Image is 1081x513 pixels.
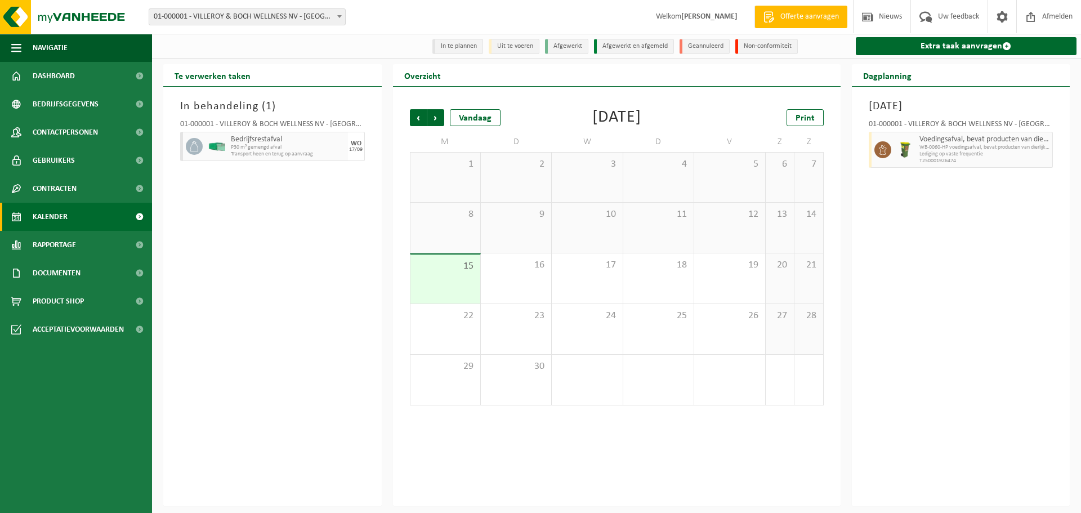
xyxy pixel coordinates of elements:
span: 21 [800,259,817,271]
span: WB-0060-HP voedingsafval, bevat producten van dierlijke oors [919,144,1050,151]
span: 29 [416,360,475,373]
span: Transport heen en terug op aanvraag [231,151,345,158]
span: P30 m³ gemengd afval [231,144,345,151]
span: Volgende [427,109,444,126]
div: 17/09 [349,147,363,153]
span: 4 [629,158,688,171]
td: Z [794,132,823,152]
span: 1 [266,101,272,112]
span: T250001926474 [919,158,1050,164]
span: Bedrijfsrestafval [231,135,345,144]
span: Documenten [33,259,81,287]
span: 1 [416,158,475,171]
span: 30 [486,360,546,373]
li: Geannuleerd [680,39,730,54]
span: Navigatie [33,34,68,62]
span: 13 [771,208,788,221]
h3: [DATE] [869,98,1053,115]
a: Print [787,109,824,126]
td: W [552,132,623,152]
span: 23 [486,310,546,322]
li: Afgewerkt en afgemeld [594,39,674,54]
td: D [623,132,694,152]
span: 25 [629,310,688,322]
span: 14 [800,208,817,221]
td: M [410,132,481,152]
span: 26 [700,310,759,322]
span: 01-000001 - VILLEROY & BOCH WELLNESS NV - ROESELARE [149,8,346,25]
span: 12 [700,208,759,221]
div: WO [351,140,361,147]
h3: In behandeling ( ) [180,98,365,115]
span: 6 [771,158,788,171]
li: In te plannen [432,39,483,54]
span: Rapportage [33,231,76,259]
span: 15 [416,260,475,273]
span: 19 [700,259,759,271]
h2: Overzicht [393,64,452,86]
span: Gebruikers [33,146,75,175]
span: 28 [800,310,817,322]
a: Extra taak aanvragen [856,37,1077,55]
span: 16 [486,259,546,271]
span: 20 [771,259,788,271]
h2: Te verwerken taken [163,64,262,86]
span: 18 [629,259,688,271]
span: Lediging op vaste frequentie [919,151,1050,158]
a: Offerte aanvragen [754,6,847,28]
span: 2 [486,158,546,171]
span: Kalender [33,203,68,231]
span: 11 [629,208,688,221]
li: Non-conformiteit [735,39,798,54]
span: 7 [800,158,817,171]
span: 5 [700,158,759,171]
img: HK-XP-30-GN-00 [208,142,225,151]
div: 01-000001 - VILLEROY & BOCH WELLNESS NV - [GEOGRAPHIC_DATA] [180,121,365,132]
li: Afgewerkt [545,39,588,54]
span: Offerte aanvragen [778,11,842,23]
span: 24 [557,310,617,322]
li: Uit te voeren [489,39,539,54]
span: Product Shop [33,287,84,315]
span: 01-000001 - VILLEROY & BOCH WELLNESS NV - ROESELARE [149,9,345,25]
td: Z [766,132,794,152]
span: Dashboard [33,62,75,90]
span: Contactpersonen [33,118,98,146]
td: D [481,132,552,152]
div: [DATE] [592,109,641,126]
span: 8 [416,208,475,221]
span: Vorige [410,109,427,126]
h2: Dagplanning [852,64,923,86]
span: Acceptatievoorwaarden [33,315,124,344]
span: Print [796,114,815,123]
span: 10 [557,208,617,221]
span: 22 [416,310,475,322]
div: Vandaag [450,109,501,126]
span: Voedingsafval, bevat producten van dierlijke oorsprong, onverpakt, categorie 3 [919,135,1050,144]
div: 01-000001 - VILLEROY & BOCH WELLNESS NV - [GEOGRAPHIC_DATA] [869,121,1053,132]
img: WB-0060-HPE-GN-50 [897,141,914,158]
span: 9 [486,208,546,221]
span: Contracten [33,175,77,203]
span: 3 [557,158,617,171]
span: 27 [771,310,788,322]
span: 17 [557,259,617,271]
td: V [694,132,765,152]
strong: [PERSON_NAME] [681,12,738,21]
span: Bedrijfsgegevens [33,90,99,118]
